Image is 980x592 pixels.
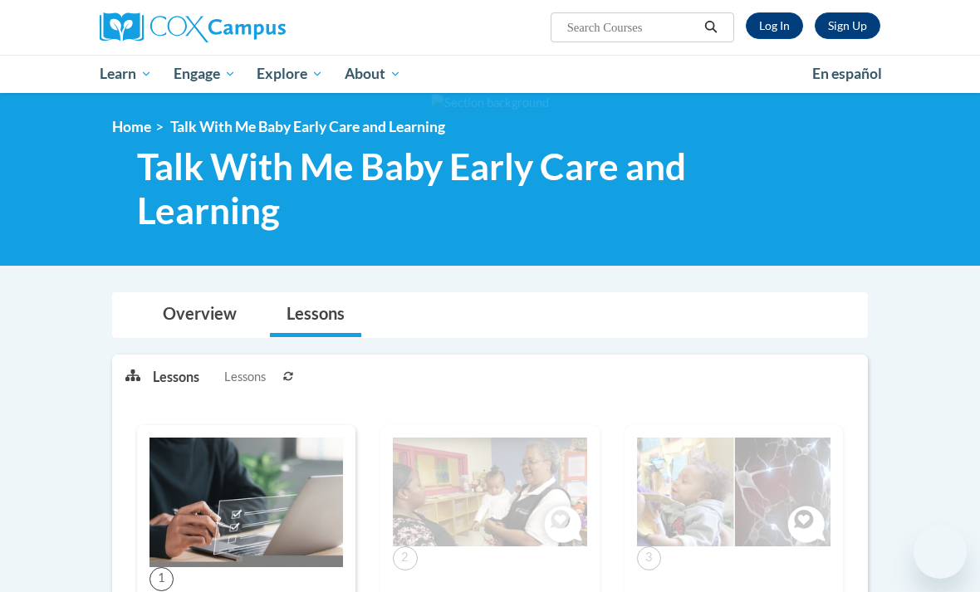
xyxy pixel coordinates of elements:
[224,368,266,386] span: Lessons
[637,438,831,546] img: Course Image
[146,293,253,337] a: Overview
[257,64,323,84] span: Explore
[698,17,723,37] button: Search
[174,64,236,84] span: Engage
[100,12,343,42] a: Cox Campus
[914,526,967,579] iframe: Button to launch messaging window
[345,64,401,84] span: About
[246,55,334,93] a: Explore
[112,118,151,135] a: Home
[170,118,445,135] span: Talk With Me Baby Early Care and Learning
[393,546,417,570] span: 2
[149,438,343,567] img: Course Image
[149,567,174,591] span: 1
[270,293,361,337] a: Lessons
[801,56,893,91] a: En español
[815,12,880,39] a: Register
[100,64,152,84] span: Learn
[89,55,163,93] a: Learn
[163,55,247,93] a: Engage
[153,368,199,386] p: Lessons
[334,55,412,93] a: About
[87,55,893,93] div: Main menu
[100,12,286,42] img: Cox Campus
[431,94,549,112] img: Section background
[746,12,803,39] a: Log In
[812,65,882,82] span: En español
[637,546,661,570] span: 3
[393,438,586,546] img: Course Image
[137,144,698,232] span: Talk With Me Baby Early Care and Learning
[566,17,698,37] input: Search Courses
